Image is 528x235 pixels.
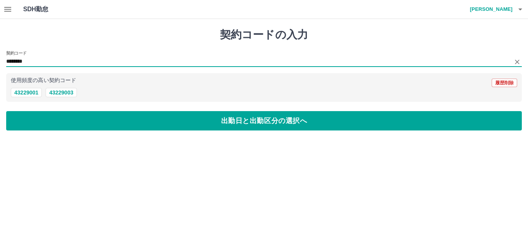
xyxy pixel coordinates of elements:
[11,88,42,97] button: 43229001
[11,78,76,83] p: 使用頻度の高い契約コード
[512,57,523,67] button: Clear
[492,79,517,87] button: 履歴削除
[6,50,27,56] h2: 契約コード
[6,111,522,130] button: 出勤日と出勤区分の選択へ
[6,28,522,41] h1: 契約コードの入力
[46,88,77,97] button: 43229003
